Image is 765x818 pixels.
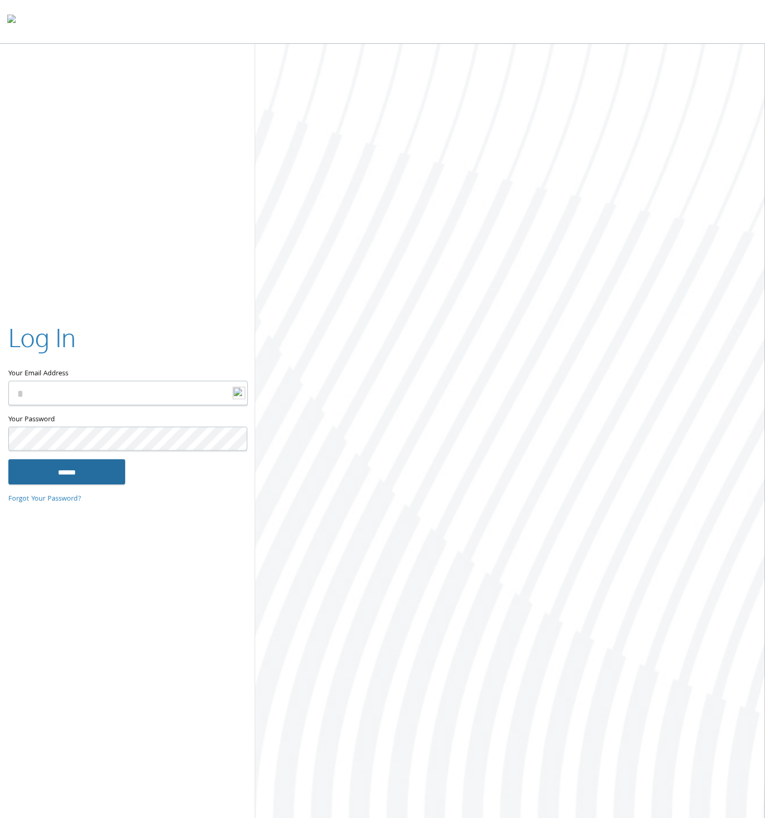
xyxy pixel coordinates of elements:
[226,387,239,399] keeper-lock: Open Keeper Popup
[8,413,247,426] label: Your Password
[8,320,76,355] h2: Log In
[233,387,245,399] img: logo-new.svg
[7,11,16,32] img: todyl-logo-dark.svg
[8,493,81,505] a: Forgot Your Password?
